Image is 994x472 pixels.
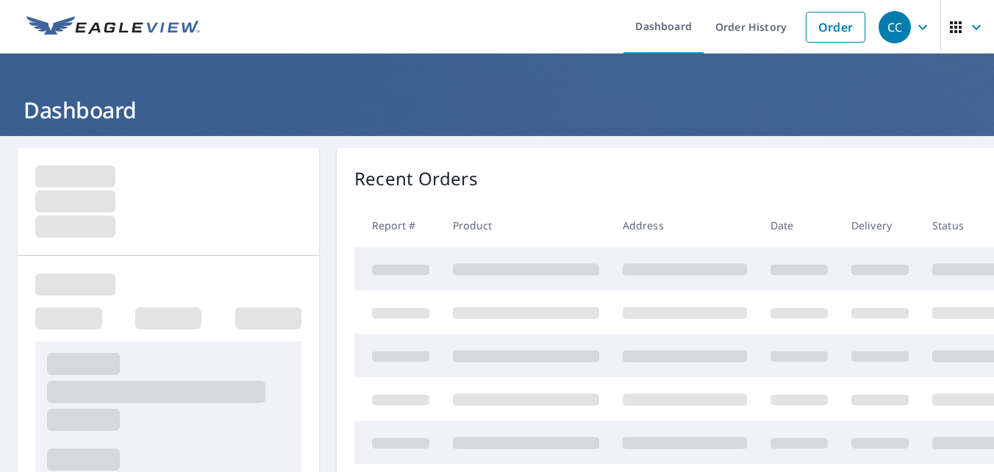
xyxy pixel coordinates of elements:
th: Address [611,204,759,247]
th: Product [441,204,611,247]
th: Report # [354,204,441,247]
a: Order [806,12,865,43]
img: EV Logo [26,16,200,38]
p: Recent Orders [354,165,478,192]
div: CC [879,11,911,43]
th: Date [759,204,840,247]
th: Delivery [840,204,920,247]
h1: Dashboard [18,95,976,125]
